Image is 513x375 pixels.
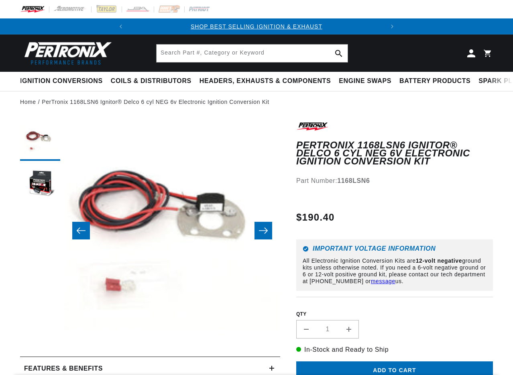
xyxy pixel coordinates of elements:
strong: 12-volt negative [416,257,462,264]
span: Headers, Exhausts & Components [199,77,331,85]
div: Announcement [129,22,384,31]
button: Search Part #, Category or Keyword [330,45,348,62]
div: Part Number: [296,176,493,186]
a: message [371,278,395,284]
summary: Engine Swaps [335,72,395,91]
span: Battery Products [399,77,470,85]
button: Slide left [72,222,90,239]
h2: Features & Benefits [24,363,103,374]
a: SHOP BEST SELLING IGNITION & EXHAUST [191,23,322,30]
button: Load image 1 in gallery view [20,121,60,161]
input: Search Part #, Category or Keyword [157,45,348,62]
summary: Ignition Conversions [20,72,107,91]
label: QTY [296,311,493,318]
h1: PerTronix 1168LSN6 Ignitor® Delco 6 cyl NEG 6v Electronic Ignition Conversion Kit [296,141,493,166]
span: Coils & Distributors [111,77,191,85]
span: Engine Swaps [339,77,391,85]
strong: 1168LSN6 [337,177,370,184]
media-gallery: Gallery Viewer [20,121,280,341]
span: Ignition Conversions [20,77,103,85]
p: In-Stock and Ready to Ship [296,345,493,355]
div: 1 of 2 [129,22,384,31]
nav: breadcrumbs [20,97,493,106]
summary: Headers, Exhausts & Components [195,72,335,91]
button: Translation missing: en.sections.announcements.next_announcement [384,18,400,34]
img: Pertronix [20,39,112,67]
button: Slide right [254,222,272,239]
a: Home [20,97,36,106]
summary: Battery Products [395,72,474,91]
p: All Electronic Ignition Conversion Kits are ground kits unless otherwise noted. If you need a 6-v... [303,257,487,284]
button: Translation missing: en.sections.announcements.previous_announcement [113,18,129,34]
summary: Coils & Distributors [107,72,195,91]
span: $190.40 [296,210,335,225]
button: Load image 2 in gallery view [20,165,60,205]
h6: Important Voltage Information [303,246,487,252]
a: PerTronix 1168LSN6 Ignitor® Delco 6 cyl NEG 6v Electronic Ignition Conversion Kit [42,97,269,106]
